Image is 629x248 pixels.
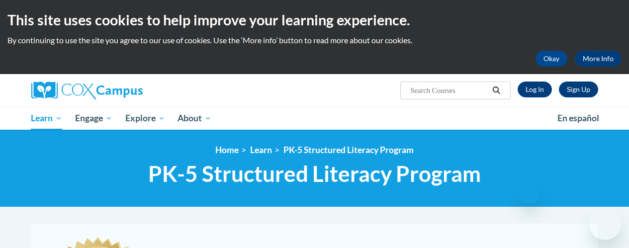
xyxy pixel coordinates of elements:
[69,107,119,130] a: Engage
[178,112,211,124] span: About
[215,145,239,155] a: Home
[520,184,539,204] iframe: Close message
[171,107,218,130] a: About
[125,112,165,124] span: Explore
[589,208,621,240] iframe: Button to launch messaging window
[31,112,62,124] span: Learn
[575,51,622,67] a: More Info
[31,82,143,99] img: Cox Campus
[518,82,552,97] a: Log In
[75,112,112,124] span: Engage
[559,82,598,97] a: Register
[409,84,489,96] input: Search Courses
[536,51,567,67] button: Okay
[7,10,622,30] h2: This site uses cookies to help improve your learning experience.
[7,35,622,46] p: By continuing to use the site you agree to our use of cookies. Use the ‘More info’ button to read...
[250,145,272,155] a: Learn
[25,107,69,130] a: Learn
[31,82,210,99] a: Cox Campus
[283,145,414,155] a: PK-5 Structured Literacy Program
[148,161,481,187] span: PK-5 Structured Literacy Program
[119,107,172,130] a: Explore
[557,113,599,123] span: En español
[24,107,606,130] div: Main menu
[551,108,606,129] a: En español
[489,84,504,96] button: Search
